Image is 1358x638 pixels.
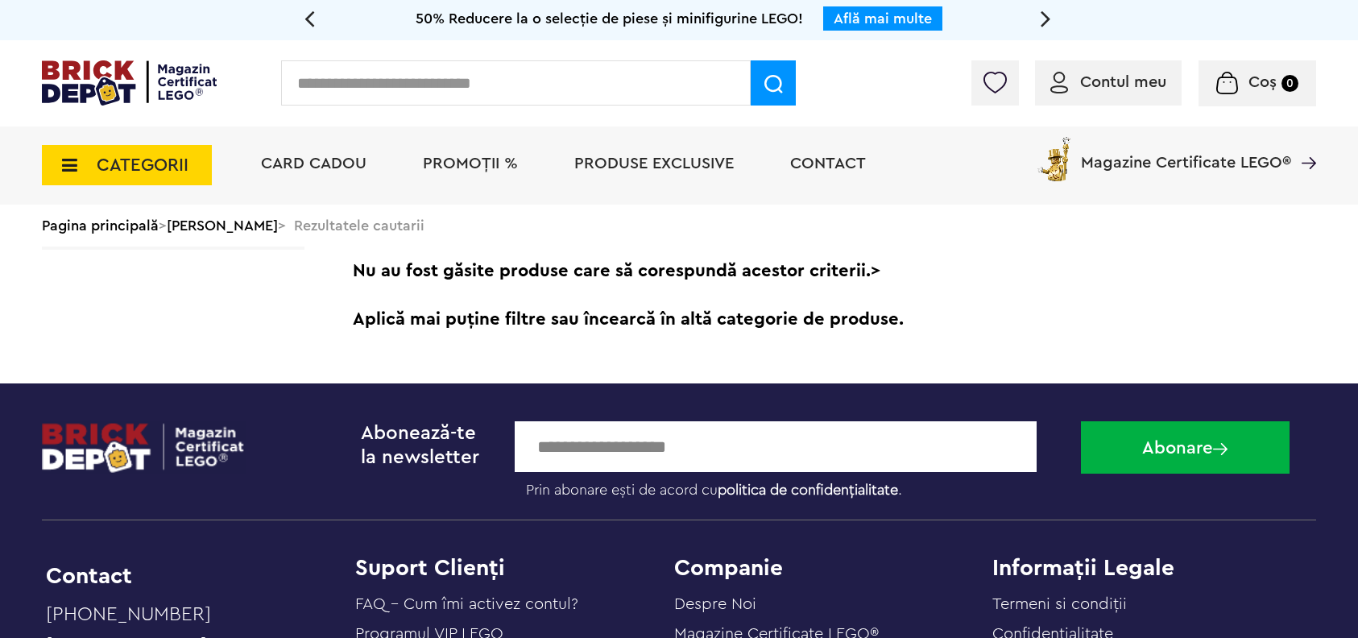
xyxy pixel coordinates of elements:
a: [PHONE_NUMBER] [46,604,335,635]
a: Termeni si condiții [992,596,1127,612]
span: Abonează-te la newsletter [361,424,479,467]
div: > > Rezultatele cautarii [42,205,1316,246]
a: Card Cadou [261,155,366,172]
a: FAQ - Cum îmi activez contul? [355,596,578,612]
a: Contul meu [1050,74,1166,90]
a: Produse exclusive [574,155,734,172]
h4: Companie [674,557,993,579]
button: Abonare [1081,421,1290,474]
span: Aplică mai puține filtre sau încearcă în altă categorie de produse. [339,295,1316,343]
a: Contact [790,155,866,172]
img: Abonare [1213,443,1228,455]
a: Află mai multe [834,11,932,26]
a: Magazine Certificate LEGO® [1291,134,1316,150]
a: Despre Noi [674,596,756,612]
h4: Suport Clienți [355,557,674,579]
small: 0 [1281,75,1298,92]
a: politica de confidențialitate [718,483,898,497]
span: Coș [1248,74,1277,90]
span: 50% Reducere la o selecție de piese și minifigurine LEGO! [416,11,803,26]
span: Contul meu [1080,74,1166,90]
span: Magazine Certificate LEGO® [1081,134,1291,171]
a: Pagina principală [42,218,159,233]
span: CATEGORII [97,156,188,174]
label: Prin abonare ești de acord cu . [515,472,1069,499]
h4: Informații Legale [992,557,1311,579]
a: PROMOȚII % [423,155,518,172]
img: footerlogo [42,421,246,474]
a: [PERSON_NAME] [167,218,278,233]
li: Contact [46,565,335,587]
span: Nu au fost găsite produse care să corespundă acestor criterii.> [339,246,1316,295]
